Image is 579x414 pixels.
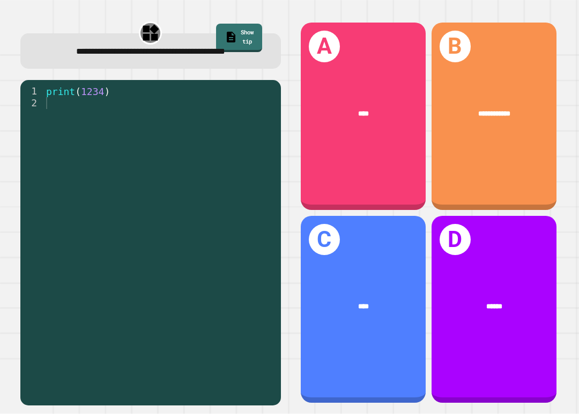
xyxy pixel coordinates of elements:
h1: A [309,31,340,62]
h1: D [440,224,471,255]
h1: C [309,224,340,255]
div: 1 [20,85,44,97]
div: 2 [20,97,44,109]
a: Show tip [216,24,262,53]
h1: B [440,31,471,62]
